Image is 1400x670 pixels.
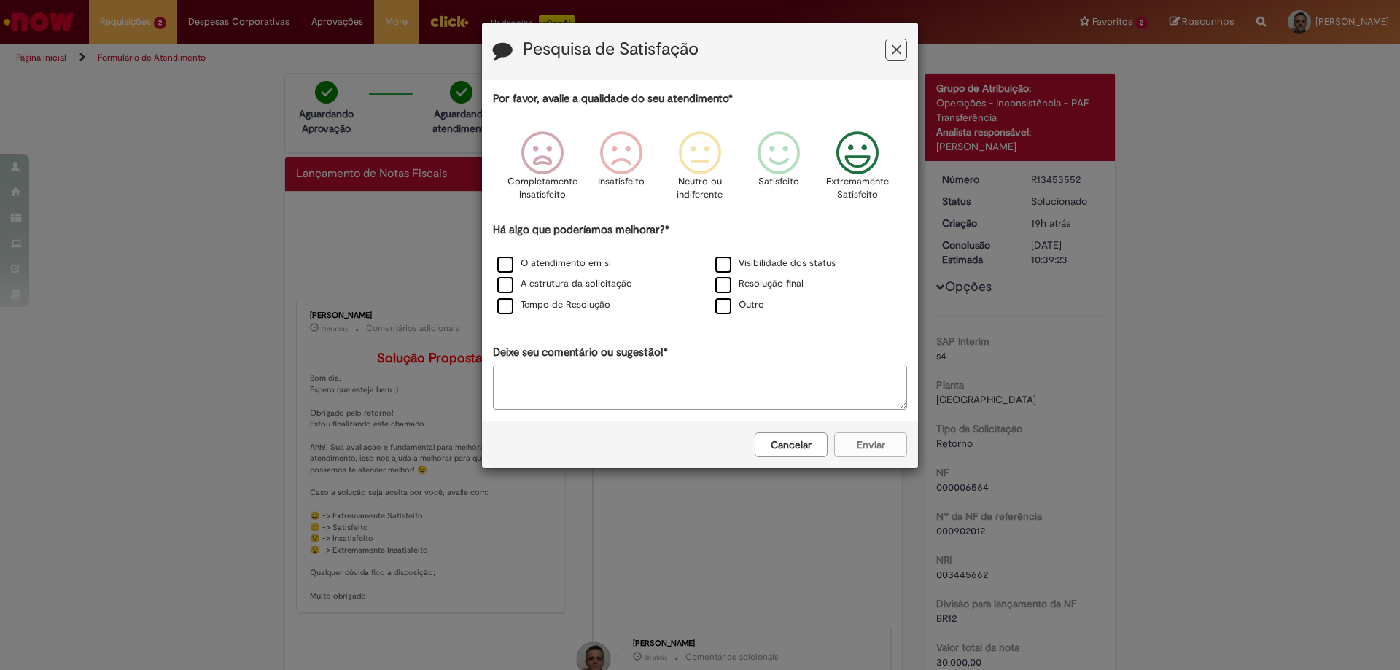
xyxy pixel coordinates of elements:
[523,40,699,59] label: Pesquisa de Satisfação
[507,175,577,202] p: Completamente Insatisfeito
[758,175,799,189] p: Satisfeito
[742,120,816,220] div: Satisfeito
[663,120,737,220] div: Neutro ou indiferente
[584,120,658,220] div: Insatisfeito
[674,175,726,202] p: Neutro ou indiferente
[826,175,889,202] p: Extremamente Satisfeito
[497,277,632,291] label: A estrutura da solicitação
[715,277,804,291] label: Resolução final
[820,120,895,220] div: Extremamente Satisfeito
[715,257,836,270] label: Visibilidade dos status
[497,257,611,270] label: O atendimento em si
[505,120,579,220] div: Completamente Insatisfeito
[493,222,907,316] div: Há algo que poderíamos melhorar?*
[715,298,764,312] label: Outro
[493,345,668,360] label: Deixe seu comentário ou sugestão!*
[493,91,733,106] label: Por favor, avalie a qualidade do seu atendimento*
[598,175,645,189] p: Insatisfeito
[755,432,828,457] button: Cancelar
[497,298,610,312] label: Tempo de Resolução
